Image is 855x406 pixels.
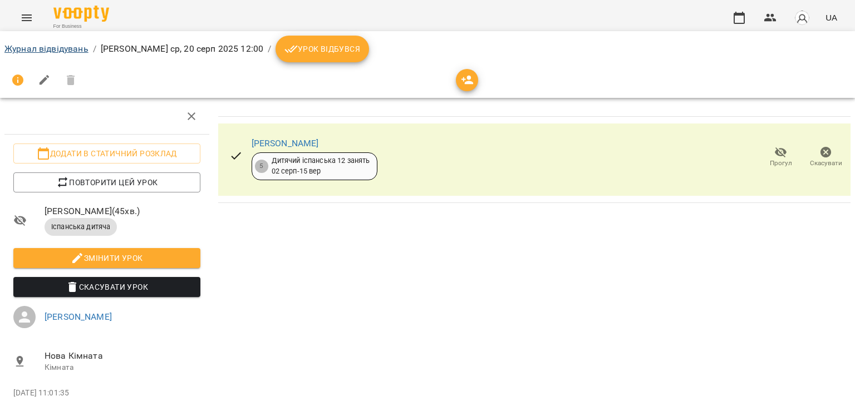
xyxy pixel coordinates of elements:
button: Прогул [758,142,803,173]
button: Урок відбувся [276,36,369,62]
p: [DATE] 11:01:35 [13,388,200,399]
div: Дитячий іспанська 12 занять 02 серп - 15 вер [272,156,370,176]
a: [PERSON_NAME] [45,311,112,322]
img: Voopty Logo [53,6,109,22]
img: avatar_s.png [794,10,810,26]
nav: breadcrumb [4,36,851,62]
p: [PERSON_NAME] ср, 20 серп 2025 12:00 [101,42,263,56]
button: Повторити цей урок [13,172,200,192]
button: Змінити урок [13,248,200,268]
span: For Business [53,23,109,30]
span: Прогул [770,159,792,168]
span: Додати в статичний розклад [22,147,191,160]
button: Додати в статичний розклад [13,143,200,164]
button: UA [821,7,842,28]
li: / [268,42,271,56]
a: Журнал відвідувань [4,43,89,54]
p: Кімната [45,362,200,373]
span: Урок відбувся [284,42,360,56]
button: Скасувати [803,142,848,173]
div: 5 [255,160,268,173]
span: [PERSON_NAME] ( 45 хв. ) [45,205,200,218]
span: Повторити цей урок [22,176,191,189]
span: UA [825,12,837,23]
span: Скасувати [810,159,842,168]
button: Menu [13,4,40,31]
span: Змінити урок [22,251,191,265]
span: Нова Кімната [45,349,200,363]
a: [PERSON_NAME] [252,138,319,148]
li: / [93,42,96,56]
span: Іспанська дитяча [45,222,117,232]
button: Скасувати Урок [13,277,200,297]
span: Скасувати Урок [22,280,191,294]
